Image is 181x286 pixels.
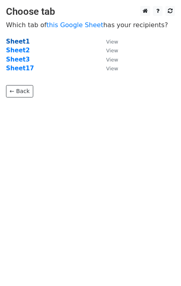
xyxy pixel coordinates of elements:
[98,56,118,63] a: View
[6,47,30,54] a: Sheet2
[106,57,118,63] small: View
[106,48,118,54] small: View
[6,65,34,72] a: Sheet17
[6,85,33,97] a: ← Back
[106,66,118,71] small: View
[98,38,118,45] a: View
[6,21,175,29] p: Which tab of has your recipients?
[106,39,118,45] small: View
[6,38,30,45] a: Sheet1
[98,47,118,54] a: View
[46,21,103,29] a: this Google Sheet
[6,56,30,63] a: Sheet3
[98,65,118,72] a: View
[6,6,175,18] h3: Choose tab
[141,248,181,286] iframe: Chat Widget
